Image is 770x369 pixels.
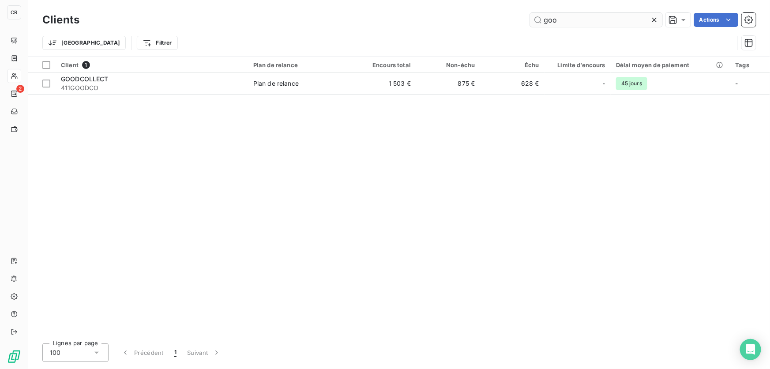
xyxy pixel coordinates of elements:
div: CR [7,5,21,19]
input: Rechercher [530,13,662,27]
span: 2 [16,85,24,93]
span: 1 [82,61,90,69]
span: Client [61,61,79,68]
div: Tags [736,61,765,68]
td: 1 503 € [352,73,416,94]
div: Non-échu [421,61,475,68]
div: Encours total [357,61,411,68]
span: - [736,80,738,87]
td: 875 € [416,73,480,94]
div: Délai moyen de paiement [616,61,725,68]
button: Suivant [182,343,226,362]
img: Logo LeanPay [7,350,21,364]
button: Précédent [116,343,169,362]
div: Open Intercom Messenger [740,339,761,360]
button: 1 [169,343,182,362]
div: Échu [485,61,539,68]
span: 100 [50,348,60,357]
span: 1 [174,348,177,357]
h3: Clients [42,12,79,28]
span: - [603,79,605,88]
td: 628 € [480,73,544,94]
span: 411GOODCO [61,84,243,92]
span: 45 jours [616,77,647,90]
div: Plan de relance [253,61,347,68]
span: GOODCOLLECT [61,75,109,83]
div: Limite d’encours [550,61,605,68]
button: [GEOGRAPHIC_DATA] [42,36,126,50]
button: Filtrer [137,36,177,50]
div: Plan de relance [253,79,299,88]
button: Actions [694,13,738,27]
